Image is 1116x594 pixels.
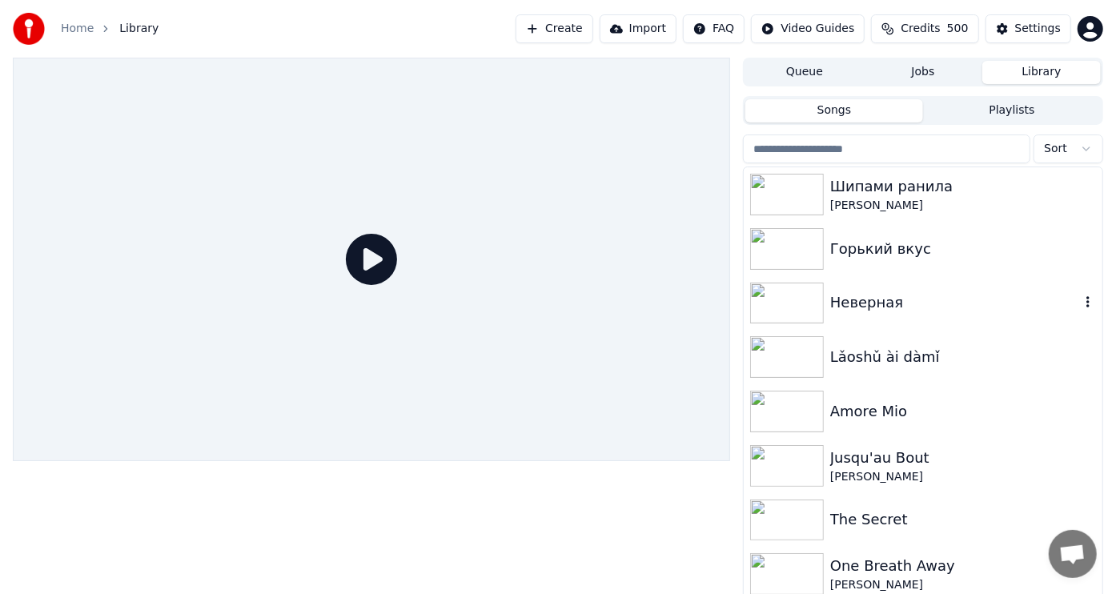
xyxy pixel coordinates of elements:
img: youka [13,13,45,45]
div: Неверная [830,291,1080,314]
span: Credits [901,21,940,37]
span: Library [119,21,159,37]
button: Playlists [923,99,1101,122]
button: FAQ [683,14,745,43]
div: [PERSON_NAME] [830,469,1096,485]
button: Queue [745,61,864,84]
div: The Secret [830,508,1096,531]
button: Create [516,14,593,43]
button: Songs [745,99,923,122]
nav: breadcrumb [61,21,159,37]
button: Import [600,14,676,43]
a: Home [61,21,94,37]
div: Горький вкус [830,238,1096,260]
span: 500 [947,21,969,37]
div: Lǎoshǔ ài dàmǐ [830,346,1096,368]
button: Credits500 [871,14,978,43]
div: One Breath Away [830,555,1096,577]
span: Sort [1044,141,1067,157]
div: Jusqu'au Bout [830,447,1096,469]
button: Jobs [864,61,982,84]
button: Video Guides [751,14,865,43]
div: Amore Mio [830,400,1096,423]
button: Settings [986,14,1071,43]
div: Open chat [1049,530,1097,578]
div: Шипами ранила [830,175,1096,198]
button: Library [982,61,1101,84]
div: Settings [1015,21,1061,37]
div: [PERSON_NAME] [830,577,1096,593]
div: [PERSON_NAME] [830,198,1096,214]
